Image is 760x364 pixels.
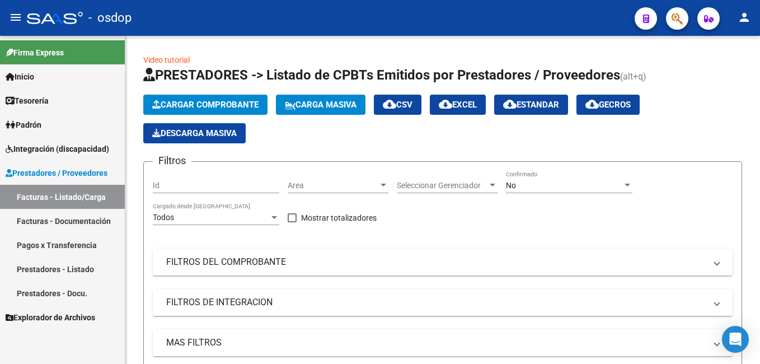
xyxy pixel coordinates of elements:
mat-icon: menu [9,11,22,24]
button: Carga Masiva [276,95,365,115]
span: Gecros [585,100,631,110]
mat-icon: person [738,11,751,24]
span: CSV [383,100,412,110]
span: (alt+q) [620,71,646,82]
span: Mostrar totalizadores [301,211,377,225]
span: Explorador de Archivos [6,311,95,324]
mat-icon: cloud_download [383,97,396,111]
span: Estandar [503,100,559,110]
button: Descarga Masiva [143,123,246,143]
span: Integración (discapacidad) [6,143,109,155]
mat-expansion-panel-header: FILTROS DEL COMPROBANTE [153,249,733,276]
mat-icon: cloud_download [585,97,599,111]
a: Video tutorial [143,55,190,64]
mat-icon: cloud_download [439,97,452,111]
div: Open Intercom Messenger [722,326,749,353]
mat-icon: cloud_download [503,97,517,111]
span: Cargar Comprobante [152,100,259,110]
span: Firma Express [6,46,64,59]
span: Carga Masiva [285,100,356,110]
span: Padrón [6,119,41,131]
span: Prestadores / Proveedores [6,167,107,179]
mat-expansion-panel-header: FILTROS DE INTEGRACION [153,289,733,316]
mat-panel-title: FILTROS DE INTEGRACION [166,296,706,309]
span: Seleccionar Gerenciador [397,181,487,190]
span: Descarga Masiva [152,128,237,138]
button: Cargar Comprobante [143,95,268,115]
mat-expansion-panel-header: MAS FILTROS [153,329,733,356]
mat-panel-title: MAS FILTROS [166,337,706,349]
span: Inicio [6,71,34,83]
button: Gecros [576,95,640,115]
mat-panel-title: FILTROS DEL COMPROBANTE [166,256,706,268]
span: No [506,181,516,190]
span: PRESTADORES -> Listado de CPBTs Emitidos por Prestadores / Proveedores [143,67,620,83]
span: Todos [153,213,174,222]
app-download-masive: Descarga masiva de comprobantes (adjuntos) [143,123,246,143]
button: Estandar [494,95,568,115]
span: Area [288,181,378,190]
h3: Filtros [153,153,191,169]
span: Tesorería [6,95,49,107]
span: EXCEL [439,100,477,110]
button: EXCEL [430,95,486,115]
button: CSV [374,95,421,115]
span: - osdop [88,6,132,30]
